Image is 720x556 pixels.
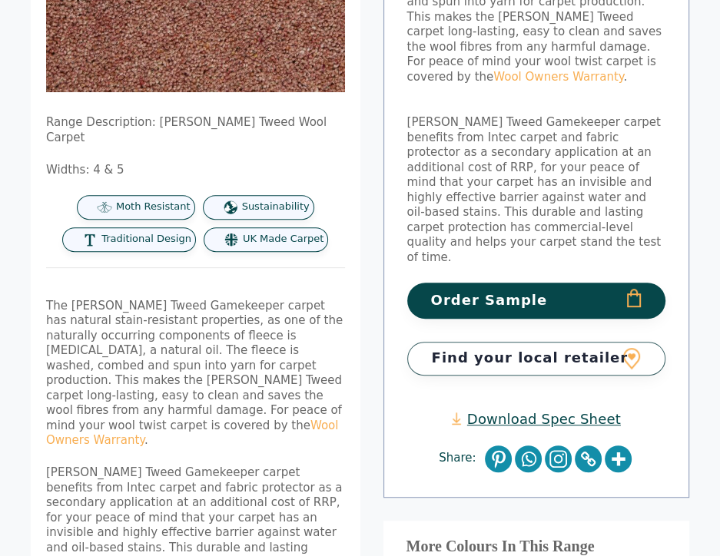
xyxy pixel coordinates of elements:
[515,445,542,472] a: Whatsapp
[485,445,512,472] a: Pinterest
[439,451,483,466] span: Share:
[46,299,343,448] span: The [PERSON_NAME] Tweed Gamekeeper carpet has natural stain-resistant properties, as one of the n...
[545,445,572,472] a: Instagram
[406,544,667,550] h3: More Colours In This Range
[407,283,666,319] button: Order Sample
[493,70,623,84] a: Wool Owners Warranty
[46,163,345,178] p: Widths: 4 & 5
[242,200,310,213] span: Sustainability
[116,200,191,213] span: Moth Resistant
[452,410,621,428] a: Download Spec Sheet
[407,342,666,375] a: Find your local retailer
[101,233,191,246] span: Traditional Design
[575,445,602,472] a: Copy Link
[243,233,324,246] span: UK Made Carpet
[407,115,666,265] p: [PERSON_NAME] Tweed Gamekeeper carpet benefits from Intec carpet and fabric protector as a second...
[46,419,338,448] a: Wool Owners Warranty
[46,115,345,145] p: Range Description: [PERSON_NAME] Tweed Wool Carpet
[605,445,632,472] a: More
